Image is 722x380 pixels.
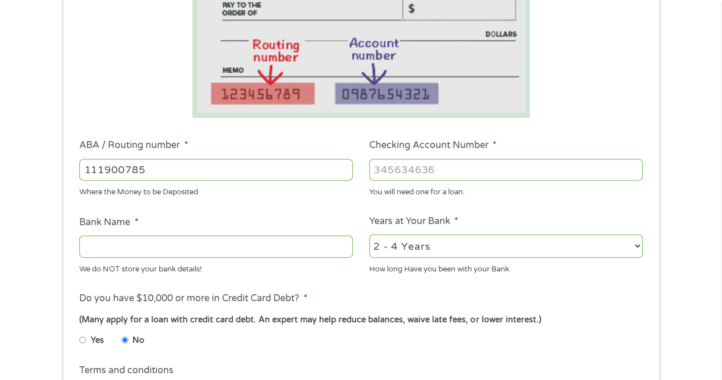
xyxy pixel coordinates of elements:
[79,365,174,377] label: Terms and conditions
[132,334,144,347] label: No
[91,334,104,347] label: Yes
[369,159,643,181] input: 345634636
[369,139,497,151] label: Checking Account Number
[79,314,642,326] div: (Many apply for a loan with credit card debt. An expert may help reduce balances, waive late fees...
[79,293,307,305] label: Do you have $10,000 or more in Credit Card Debt?
[79,183,353,198] div: Where the Money to be Deposited
[79,159,353,181] input: 263177916
[369,183,643,198] div: You will need one for a loan.
[369,215,458,227] label: Years at Your Bank
[79,139,188,151] label: ABA / Routing number
[79,217,138,229] label: Bank Name
[79,259,353,275] div: We do NOT store your bank details!
[369,259,643,275] div: How long Have you been with your Bank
